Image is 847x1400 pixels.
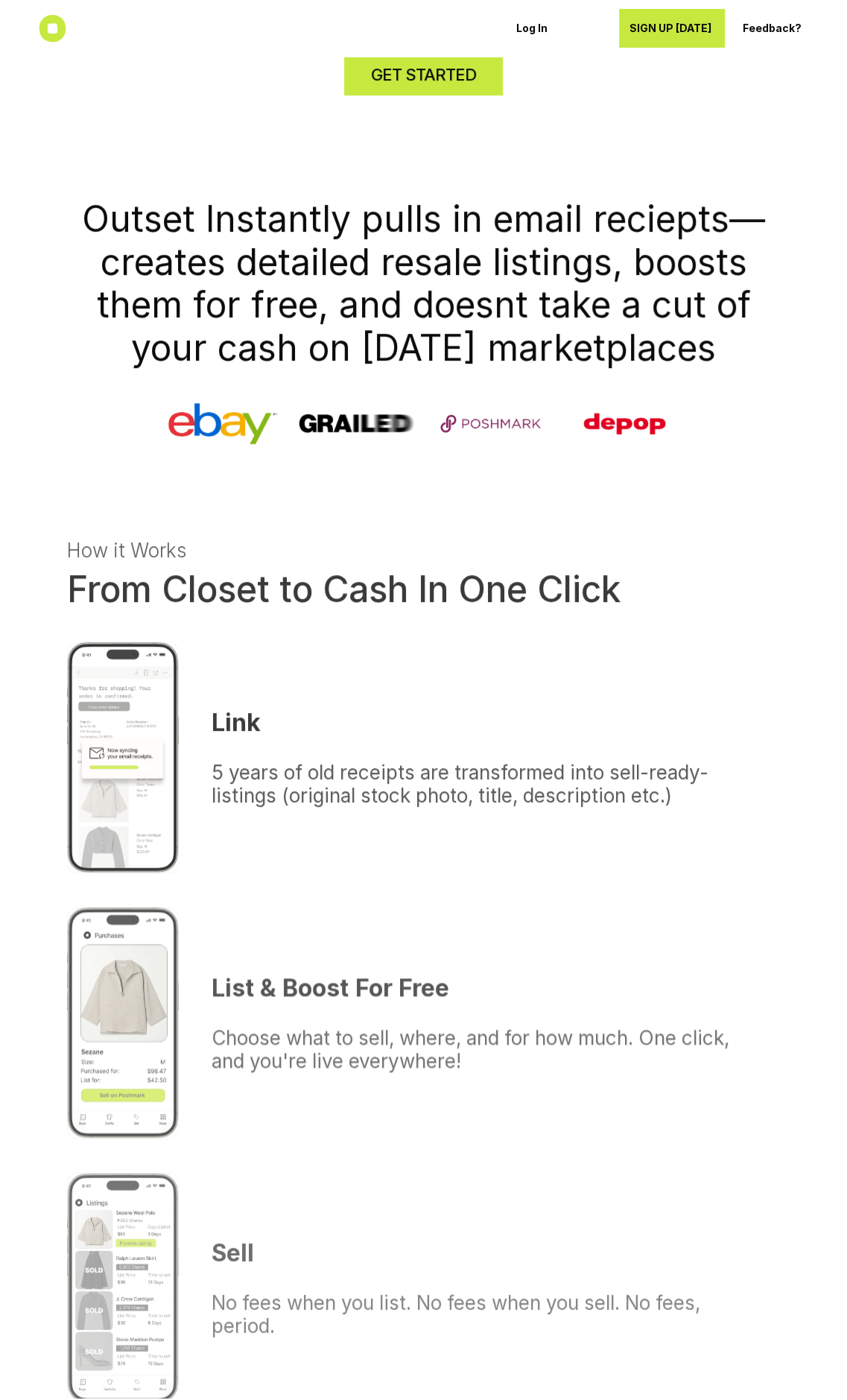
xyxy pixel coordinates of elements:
[212,709,225,737] span: L
[355,973,449,1002] strong: For Free
[67,539,780,562] h3: How it Works
[629,22,714,35] p: SIGN UP [DATE]
[57,197,790,369] h1: Outset Instantly pulls in email reciepts—creates detailed resale listings, boosts them for free, ...
[212,974,756,1002] h3: List & Boost
[393,9,498,48] a: Blog
[212,761,756,807] h3: 5 years of old receipts are transformed into sell-ready-listings (original stock photo, title, de...
[371,63,475,86] h4: GET STARTED
[403,22,488,35] p: Blog
[225,709,232,737] span: i
[247,709,261,737] span: k
[212,1238,756,1267] h3: Sell
[67,568,780,611] h1: From Closet to Cash In One Click
[232,709,247,737] span: n
[212,1026,756,1072] h3: Choose what to sell, where, and for how much. One click, and you're live everywhere!
[732,9,838,48] a: Feedback?
[516,22,601,35] p: Log In
[619,9,725,48] a: SIGN UP [DATE]
[743,22,828,35] p: Feedback?
[506,9,612,48] a: Log In
[344,54,502,95] a: GET STARTED
[212,1291,756,1337] h3: No fees when you list. No fees when you sell. No fees, period.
